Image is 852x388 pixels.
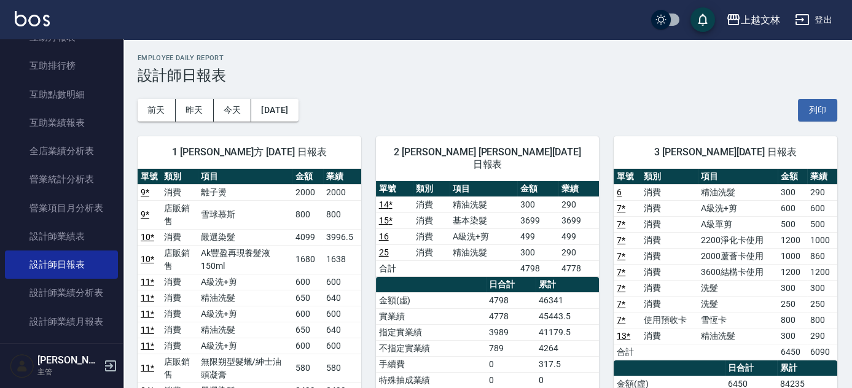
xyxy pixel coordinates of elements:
[778,264,808,280] td: 1200
[721,7,785,33] button: 上越文林
[698,216,778,232] td: A級單剪
[198,290,292,306] td: 精油洗髮
[558,244,600,260] td: 290
[517,244,558,260] td: 300
[138,169,161,185] th: 單號
[798,99,837,122] button: 列印
[376,181,600,277] table: a dense table
[698,184,778,200] td: 精油洗髮
[37,354,100,367] h5: [PERSON_NAME]
[198,200,292,229] td: 雪球慕斯
[5,137,118,165] a: 全店業績分析表
[391,146,585,171] span: 2 [PERSON_NAME] [PERSON_NAME][DATE] 日報表
[251,99,298,122] button: [DATE]
[152,146,346,158] span: 1 [PERSON_NAME]方 [DATE] 日報表
[413,196,450,212] td: 消費
[198,245,292,274] td: Ak豐盈再現養髮液150ml
[323,229,361,245] td: 3996.5
[450,212,517,228] td: 基本染髮
[741,12,780,28] div: 上越文林
[198,306,292,322] td: A級洗+剪
[5,308,118,336] a: 設計師業績月報表
[698,169,778,185] th: 項目
[617,187,622,197] a: 6
[379,247,389,257] a: 25
[698,280,778,296] td: 洗髮
[698,328,778,344] td: 精油洗髮
[614,169,641,185] th: 單號
[376,324,486,340] td: 指定實業績
[536,277,599,293] th: 累計
[413,212,450,228] td: 消費
[292,229,323,245] td: 4099
[292,169,323,185] th: 金額
[5,336,118,364] a: 設計師排行榜
[5,250,118,279] a: 設計師日報表
[198,274,292,290] td: A級洗+剪
[486,324,536,340] td: 3989
[323,200,361,229] td: 800
[807,344,837,360] td: 6090
[323,338,361,354] td: 600
[778,200,808,216] td: 600
[5,279,118,307] a: 設計師業績分析表
[161,354,198,382] td: 店販銷售
[376,292,486,308] td: 金額(虛)
[614,169,837,360] table: a dense table
[138,67,837,84] h3: 設計師日報表
[778,344,808,360] td: 6450
[198,338,292,354] td: A級洗+剪
[807,248,837,264] td: 860
[517,196,558,212] td: 300
[517,212,558,228] td: 3699
[161,200,198,229] td: 店販銷售
[323,245,361,274] td: 1638
[323,184,361,200] td: 2000
[807,169,837,185] th: 業績
[641,200,698,216] td: 消費
[558,228,600,244] td: 499
[292,290,323,306] td: 650
[807,328,837,344] td: 290
[5,109,118,137] a: 互助業績報表
[376,181,413,197] th: 單號
[641,184,698,200] td: 消費
[641,264,698,280] td: 消費
[558,260,600,276] td: 4778
[517,181,558,197] th: 金額
[376,340,486,356] td: 不指定實業績
[558,181,600,197] th: 業績
[323,322,361,338] td: 640
[5,194,118,222] a: 營業項目月分析表
[37,367,100,378] p: 主管
[5,222,118,250] a: 設計師業績表
[777,360,837,376] th: 累計
[778,328,808,344] td: 300
[292,184,323,200] td: 2000
[292,354,323,382] td: 580
[376,260,413,276] td: 合計
[517,260,558,276] td: 4798
[176,99,214,122] button: 昨天
[413,244,450,260] td: 消費
[214,99,252,122] button: 今天
[486,308,536,324] td: 4778
[486,372,536,388] td: 0
[725,360,777,376] th: 日合計
[198,229,292,245] td: 嚴選染髮
[413,228,450,244] td: 消費
[198,354,292,382] td: 無限朔型髮蠟/紳士油頭凝膏
[778,248,808,264] td: 1000
[614,344,641,360] td: 合計
[536,324,599,340] td: 41179.5
[807,264,837,280] td: 1200
[292,306,323,322] td: 600
[376,308,486,324] td: 實業績
[292,245,323,274] td: 1680
[807,232,837,248] td: 1000
[790,9,837,31] button: 登出
[807,296,837,312] td: 250
[698,264,778,280] td: 3600結構卡使用
[628,146,823,158] span: 3 [PERSON_NAME][DATE] 日報表
[198,169,292,185] th: 項目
